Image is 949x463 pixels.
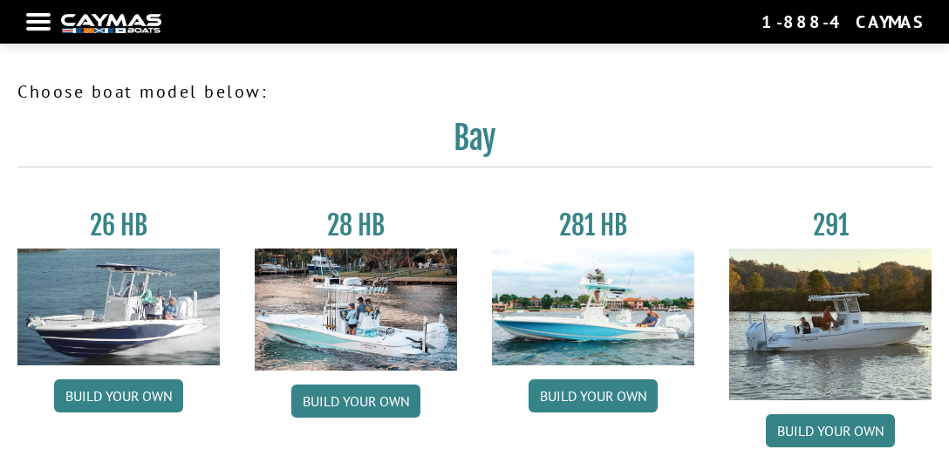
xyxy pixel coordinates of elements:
a: Build your own [54,379,183,412]
img: 28_hb_thumbnail_for_caymas_connect.jpg [255,249,457,371]
h3: 291 [729,209,932,242]
div: 1-888-4CAYMAS [761,10,923,33]
img: white-logo-c9c8dbefe5ff5ceceb0f0178aa75bf4bb51f6bca0971e226c86eb53dfe498488.png [61,14,161,32]
h3: 281 HB [492,209,694,242]
a: Build your own [529,379,658,412]
a: Build your own [291,385,420,418]
img: 28-hb-twin.jpg [492,249,694,365]
img: 291_Thumbnail.jpg [729,249,932,400]
img: 26_new_photo_resized.jpg [17,249,220,365]
p: Choose boat model below: [17,78,932,105]
h3: 26 HB [17,209,220,242]
h2: Bay [17,119,932,167]
h3: 28 HB [255,209,457,242]
a: Build your own [766,414,895,447]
